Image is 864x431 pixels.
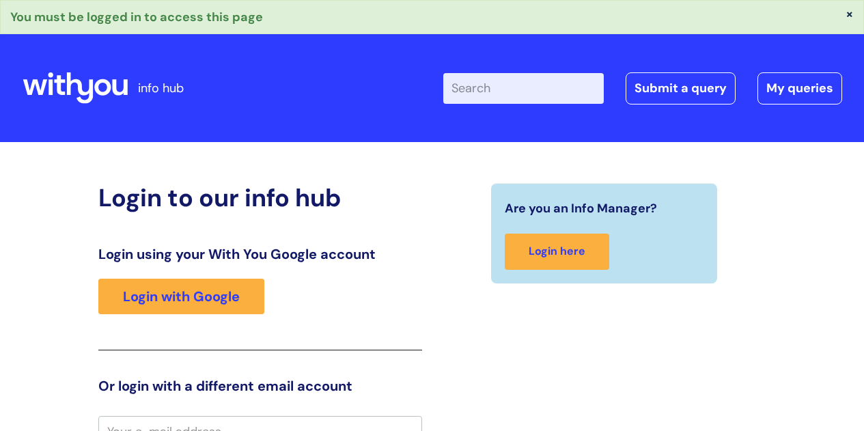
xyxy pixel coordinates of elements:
input: Search [443,73,604,103]
p: info hub [138,77,184,99]
button: × [846,8,854,20]
h3: Login using your With You Google account [98,246,422,262]
a: Login with Google [98,279,264,314]
span: Are you an Info Manager? [505,197,657,219]
a: Login here [505,234,609,270]
a: Submit a query [626,72,736,104]
h2: Login to our info hub [98,183,422,212]
a: My queries [757,72,842,104]
h3: Or login with a different email account [98,378,422,394]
